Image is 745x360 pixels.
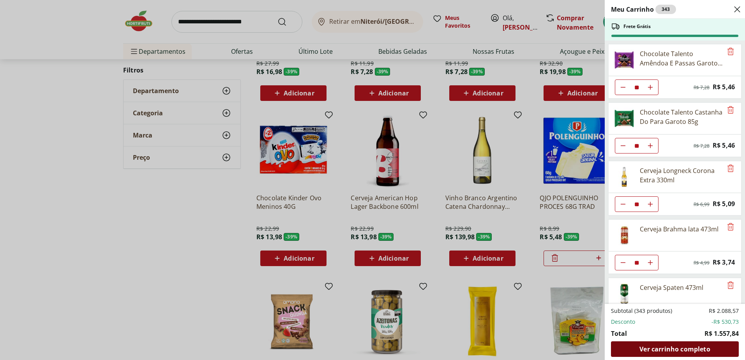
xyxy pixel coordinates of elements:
[631,138,643,153] input: Quantidade Atual
[704,329,739,338] span: R$ 1.557,84
[643,255,658,270] button: Aumentar Quantidade
[726,47,735,56] button: Remove
[643,196,658,212] button: Aumentar Quantidade
[694,260,710,266] span: R$ 4,99
[640,224,719,234] div: Cerveja Brahma lata 473ml
[639,346,710,352] span: Ver carrinho completo
[694,201,710,208] span: R$ 6,99
[643,79,658,95] button: Aumentar Quantidade
[713,82,735,92] span: R$ 5,46
[615,196,631,212] button: Diminuir Quantidade
[726,164,735,173] button: Remove
[711,318,739,326] span: -R$ 530,73
[615,79,631,95] button: Diminuir Quantidade
[611,307,672,315] span: Subtotal (343 produtos)
[643,138,658,154] button: Aumentar Quantidade
[640,166,722,185] div: Cerveja Longneck Corona Extra 330ml
[613,49,635,71] img: Principal
[611,329,627,338] span: Total
[655,5,676,14] div: 343
[640,283,703,292] div: Cerveja Spaten 473ml
[631,255,643,270] input: Quantidade Atual
[613,108,635,129] img: Principal
[615,255,631,270] button: Diminuir Quantidade
[713,199,735,209] span: R$ 5,09
[631,80,643,95] input: Quantidade Atual
[611,318,635,326] span: Desconto
[611,341,739,357] a: Ver carrinho completo
[640,108,722,126] div: Chocolate Talento Castanha Do Para Garoto 85g
[713,140,735,151] span: R$ 5,46
[613,283,635,305] img: Cerveja Spaten 473ml
[713,257,735,268] span: R$ 3,74
[623,23,651,30] span: Frete Grátis
[615,138,631,154] button: Diminuir Quantidade
[726,222,735,232] button: Remove
[726,281,735,290] button: Remove
[611,5,676,14] h2: Meu Carrinho
[613,166,635,188] img: Cerveja Longneck Corona Extra 330ml
[640,49,722,68] div: Chocolate Talento Amêndoa E Passas Garoto 85g
[631,197,643,212] input: Quantidade Atual
[726,106,735,115] button: Remove
[709,307,739,315] span: R$ 2.088,57
[694,85,710,91] span: R$ 7,28
[694,143,710,149] span: R$ 7,28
